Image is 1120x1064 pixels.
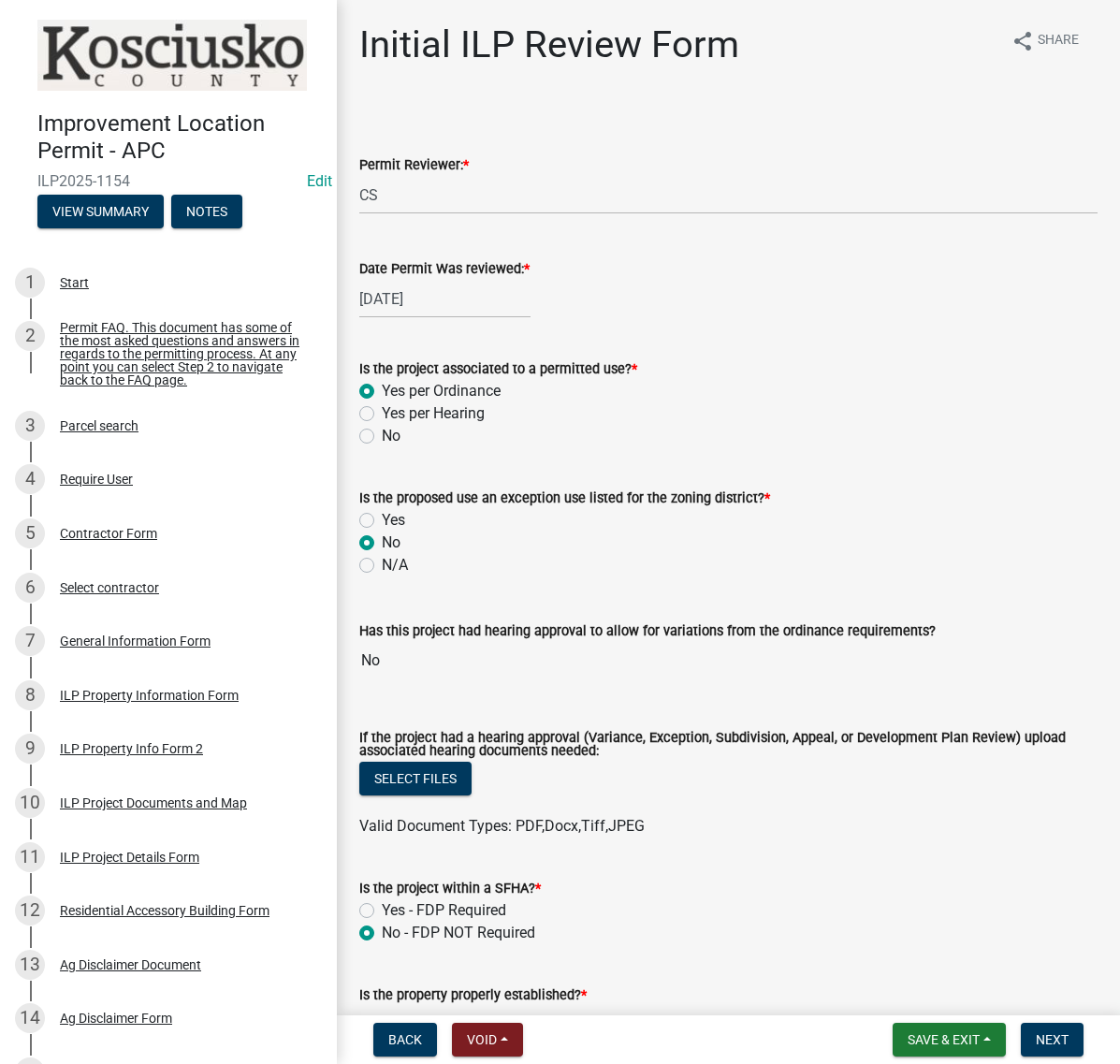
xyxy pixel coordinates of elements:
div: 8 [15,680,45,710]
label: Is the proposed use an exception use listed for the zoning district? [359,492,770,505]
label: No [382,532,400,554]
label: No [382,425,400,447]
div: Require User [60,473,133,486]
div: ILP Property Info Form 2 [60,742,203,755]
div: ILP Property Information Form [60,689,239,702]
label: Yes - FDP Required [382,899,506,922]
div: Residential Accessory Building Form [60,904,269,917]
button: Back [373,1023,437,1057]
div: Ag Disclaimer Document [60,958,201,971]
div: 9 [15,734,45,764]
label: Yes [382,509,405,532]
button: Notes [171,195,242,228]
div: Parcel search [60,419,138,432]
div: Permit FAQ. This document has some of the most asked questions and answers in regards to the perm... [60,321,307,386]
div: 14 [15,1003,45,1033]
label: No - FDP NOT Required [382,922,535,944]
div: 13 [15,950,45,980]
label: Yes per Ordinance [382,380,501,402]
h4: Improvement Location Permit - APC [37,110,322,165]
a: Edit [307,172,332,190]
div: Select contractor [60,581,159,594]
button: Next [1021,1023,1084,1057]
wm-modal-confirm: Summary [37,205,164,220]
wm-modal-confirm: Notes [171,205,242,220]
div: General Information Form [60,634,211,648]
div: 2 [15,321,45,351]
div: 4 [15,464,45,494]
img: Kosciusko County, Indiana [37,20,307,91]
div: 5 [15,518,45,548]
label: Date Permit Was reviewed: [359,263,530,276]
div: 1 [15,268,45,298]
h1: Initial ILP Review Form [359,22,739,67]
input: mm/dd/yyyy [359,280,531,318]
span: Valid Document Types: PDF,Docx,Tiff,JPEG [359,817,645,835]
div: Contractor Form [60,527,157,540]
label: If the project had a hearing approval (Variance, Exception, Subdivision, Appeal, or Development P... [359,732,1098,759]
button: shareShare [996,22,1094,59]
div: 12 [15,896,45,926]
span: Next [1036,1032,1069,1047]
button: View Summary [37,195,164,228]
span: Back [388,1032,422,1047]
div: ILP Project Details Form [60,851,199,864]
div: 3 [15,411,45,441]
div: 11 [15,842,45,872]
span: ILP2025-1154 [37,172,299,190]
label: Yes [382,1006,405,1028]
label: Yes per Hearing [382,402,485,425]
div: Ag Disclaimer Form [60,1012,172,1025]
span: Share [1038,30,1079,52]
label: Has this project had hearing approval to allow for variations from the ordinance requirements? [359,625,936,638]
label: Permit Reviewer: [359,159,469,172]
div: 10 [15,788,45,818]
label: Is the project within a SFHA? [359,882,541,896]
button: Save & Exit [893,1023,1006,1057]
button: Void [452,1023,523,1057]
label: Is the property properly established? [359,989,587,1002]
div: 7 [15,626,45,656]
span: Void [467,1032,497,1047]
button: Select files [359,762,472,795]
i: share [1011,30,1034,52]
span: Save & Exit [908,1032,980,1047]
label: Is the project associated to a permitted use? [359,363,637,376]
wm-modal-confirm: Edit Application Number [307,172,332,190]
div: 6 [15,573,45,603]
label: N/A [382,554,408,576]
div: Start [60,276,89,289]
div: ILP Project Documents and Map [60,796,247,809]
